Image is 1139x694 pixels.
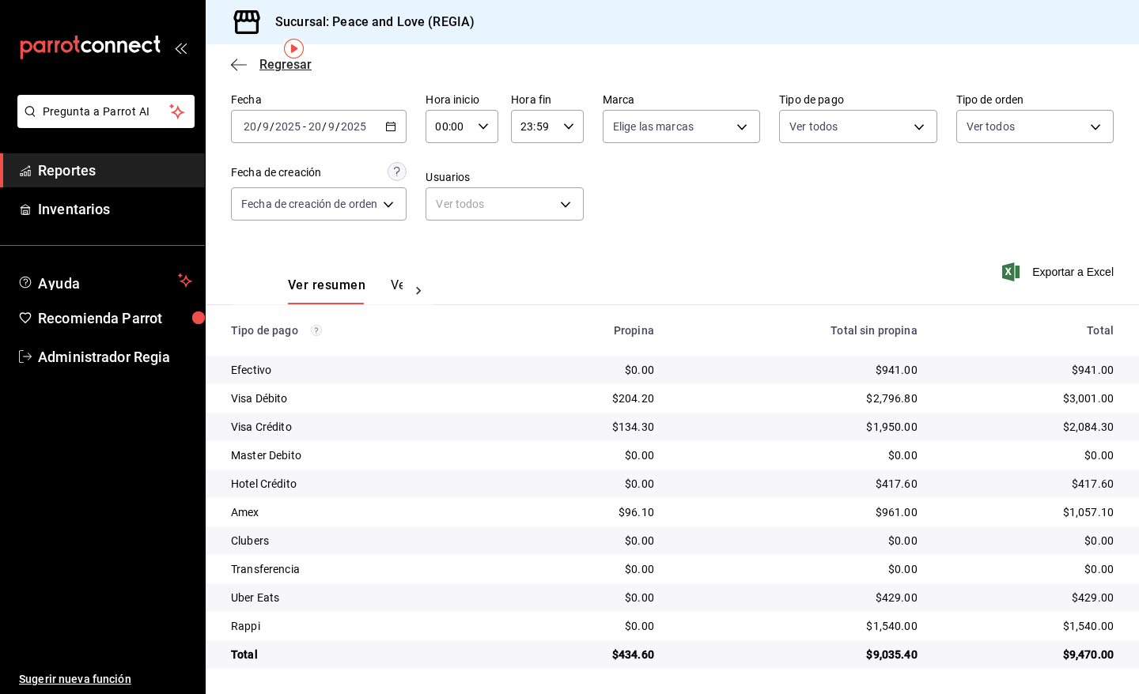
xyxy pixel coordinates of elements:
[231,419,496,435] div: Visa Crédito
[231,57,312,72] button: Regresar
[308,120,322,133] input: --
[521,419,654,435] div: $134.30
[679,390,918,406] div: $2,796.80
[38,271,172,290] span: Ayuda
[1005,262,1114,281] button: Exportar a Excel
[943,390,1114,406] div: $3,001.00
[943,590,1114,605] div: $429.00
[311,325,322,336] svg: Los pagos realizados con Pay y otras terminales son montos brutos.
[174,41,187,54] button: open_drawer_menu
[284,39,304,58] img: Tooltip marker
[679,447,918,463] div: $0.00
[679,561,918,577] div: $0.00
[38,346,192,368] span: Administrador Regia
[263,13,475,32] h3: Sucursal: Peace and Love (REGIA)
[231,94,407,105] label: Fecha
[679,533,918,549] div: $0.00
[967,119,1015,134] span: Ver todos
[679,590,918,605] div: $429.00
[231,618,496,634] div: Rappi
[43,104,170,120] span: Pregunta a Parrot AI
[322,120,327,133] span: /
[231,647,496,662] div: Total
[38,160,192,181] span: Reportes
[288,277,403,304] div: navigation tabs
[243,120,257,133] input: --
[943,533,1114,549] div: $0.00
[262,120,270,133] input: --
[521,504,654,520] div: $96.10
[241,196,377,212] span: Fecha de creación de orden
[521,476,654,492] div: $0.00
[521,447,654,463] div: $0.00
[521,647,654,662] div: $434.60
[231,561,496,577] div: Transferencia
[340,120,367,133] input: ----
[426,94,498,105] label: Hora inicio
[231,533,496,549] div: Clubers
[259,57,312,72] span: Regresar
[943,504,1114,520] div: $1,057.10
[679,618,918,634] div: $1,540.00
[943,362,1114,378] div: $941.00
[789,119,838,134] span: Ver todos
[521,590,654,605] div: $0.00
[943,324,1114,337] div: Total
[274,120,301,133] input: ----
[521,618,654,634] div: $0.00
[943,618,1114,634] div: $1,540.00
[38,307,192,329] span: Recomienda Parrot
[391,277,450,304] button: Ver pagos
[327,120,335,133] input: --
[679,647,918,662] div: $9,035.40
[257,120,262,133] span: /
[943,419,1114,435] div: $2,084.30
[288,277,365,304] button: Ver resumen
[943,647,1114,662] div: $9,470.00
[335,120,340,133] span: /
[511,94,584,105] label: Hora fin
[679,476,918,492] div: $417.60
[943,447,1114,463] div: $0.00
[231,362,496,378] div: Efectivo
[19,671,192,688] span: Sugerir nueva función
[521,362,654,378] div: $0.00
[779,94,937,105] label: Tipo de pago
[11,115,195,131] a: Pregunta a Parrot AI
[270,120,274,133] span: /
[943,561,1114,577] div: $0.00
[231,590,496,605] div: Uber Eats
[679,504,918,520] div: $961.00
[956,94,1114,105] label: Tipo de orden
[426,187,583,221] div: Ver todos
[231,390,496,406] div: Visa Débito
[603,94,760,105] label: Marca
[231,476,496,492] div: Hotel Crédito
[426,172,583,183] label: Usuarios
[303,120,306,133] span: -
[231,447,496,463] div: Master Debito
[521,533,654,549] div: $0.00
[38,198,192,220] span: Inventarios
[613,119,694,134] span: Elige las marcas
[231,324,496,337] div: Tipo de pago
[679,324,918,337] div: Total sin propina
[943,476,1114,492] div: $417.60
[17,95,195,128] button: Pregunta a Parrot AI
[521,324,654,337] div: Propina
[521,390,654,406] div: $204.20
[679,419,918,435] div: $1,950.00
[679,362,918,378] div: $941.00
[231,504,496,520] div: Amex
[521,561,654,577] div: $0.00
[231,164,321,181] div: Fecha de creación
